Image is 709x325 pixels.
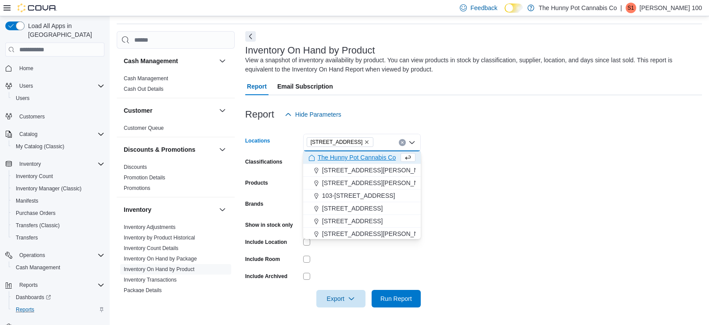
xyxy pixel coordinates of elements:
[124,57,215,65] button: Cash Management
[12,304,38,315] a: Reports
[12,232,104,243] span: Transfers
[16,143,64,150] span: My Catalog (Classic)
[322,204,383,213] span: [STREET_ADDRESS]
[16,185,82,192] span: Inventory Manager (Classic)
[9,291,108,304] a: Dashboards
[124,75,168,82] a: Cash Management
[217,56,228,66] button: Cash Management
[12,171,57,182] a: Inventory Count
[322,290,360,307] span: Export
[9,304,108,316] button: Reports
[19,82,33,89] span: Users
[12,183,85,194] a: Inventory Manager (Classic)
[117,73,235,98] div: Cash Management
[364,139,369,145] button: Remove 400 Pacific Ave from selection in this group
[16,63,104,74] span: Home
[245,221,293,229] label: Show in stock only
[19,65,33,72] span: Home
[124,106,215,115] button: Customer
[19,131,37,138] span: Catalog
[9,92,108,104] button: Users
[124,175,165,181] a: Promotion Details
[217,204,228,215] button: Inventory
[303,164,421,177] button: [STREET_ADDRESS][PERSON_NAME]
[124,287,162,294] span: Package Details
[124,224,175,230] a: Inventory Adjustments
[124,235,195,241] a: Inventory by Product Historical
[117,123,235,137] div: Customer
[322,166,433,175] span: [STREET_ADDRESS][PERSON_NAME]
[470,4,497,12] span: Feedback
[12,208,59,218] a: Purchase Orders
[117,162,235,197] div: Discounts & Promotions
[303,151,421,164] button: The Hunny Pot Cannabis Co
[12,196,104,206] span: Manifests
[124,224,175,231] span: Inventory Adjustments
[16,95,29,102] span: Users
[124,86,164,93] span: Cash Out Details
[2,128,108,140] button: Catalog
[12,262,104,273] span: Cash Management
[124,255,197,262] span: Inventory On Hand by Package
[9,261,108,274] button: Cash Management
[295,110,341,119] span: Hide Parameters
[16,129,41,139] button: Catalog
[627,3,634,13] span: S1
[2,158,108,170] button: Inventory
[124,174,165,181] span: Promotion Details
[12,262,64,273] a: Cash Management
[124,185,150,192] span: Promotions
[303,177,421,189] button: [STREET_ADDRESS][PERSON_NAME]
[124,266,194,272] a: Inventory On Hand by Product
[124,277,177,283] a: Inventory Transactions
[12,93,33,104] a: Users
[9,232,108,244] button: Transfers
[12,183,104,194] span: Inventory Manager (Classic)
[12,220,104,231] span: Transfers (Classic)
[245,56,698,74] div: View a snapshot of inventory availability by product. You can view products in stock by classific...
[16,210,56,217] span: Purchase Orders
[303,202,421,215] button: [STREET_ADDRESS]
[16,294,51,301] span: Dashboards
[2,62,108,75] button: Home
[380,294,412,303] span: Run Report
[505,4,523,13] input: Dark Mode
[124,185,150,191] a: Promotions
[9,182,108,195] button: Inventory Manager (Classic)
[16,81,104,91] span: Users
[19,161,41,168] span: Inventory
[124,145,195,154] h3: Discounts & Promotions
[322,217,383,225] span: [STREET_ADDRESS]
[124,145,215,154] button: Discounts & Promotions
[124,266,194,273] span: Inventory On Hand by Product
[16,250,104,261] span: Operations
[245,109,274,120] h3: Report
[316,290,365,307] button: Export
[19,252,45,259] span: Operations
[372,290,421,307] button: Run Report
[18,4,57,12] img: Cova
[9,140,108,153] button: My Catalog (Classic)
[124,234,195,241] span: Inventory by Product Historical
[12,141,68,152] a: My Catalog (Classic)
[16,280,104,290] span: Reports
[245,137,270,144] label: Locations
[399,139,406,146] button: Clear input
[322,229,433,238] span: [STREET_ADDRESS][PERSON_NAME]
[124,287,162,293] a: Package Details
[277,78,333,95] span: Email Subscription
[245,239,287,246] label: Include Location
[12,232,41,243] a: Transfers
[124,125,164,131] a: Customer Queue
[245,200,263,207] label: Brands
[124,86,164,92] a: Cash Out Details
[640,3,702,13] p: [PERSON_NAME] 100
[16,280,41,290] button: Reports
[19,113,45,120] span: Customers
[303,228,421,240] button: [STREET_ADDRESS][PERSON_NAME]
[16,234,38,241] span: Transfers
[12,304,104,315] span: Reports
[16,63,37,74] a: Home
[124,106,152,115] h3: Customer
